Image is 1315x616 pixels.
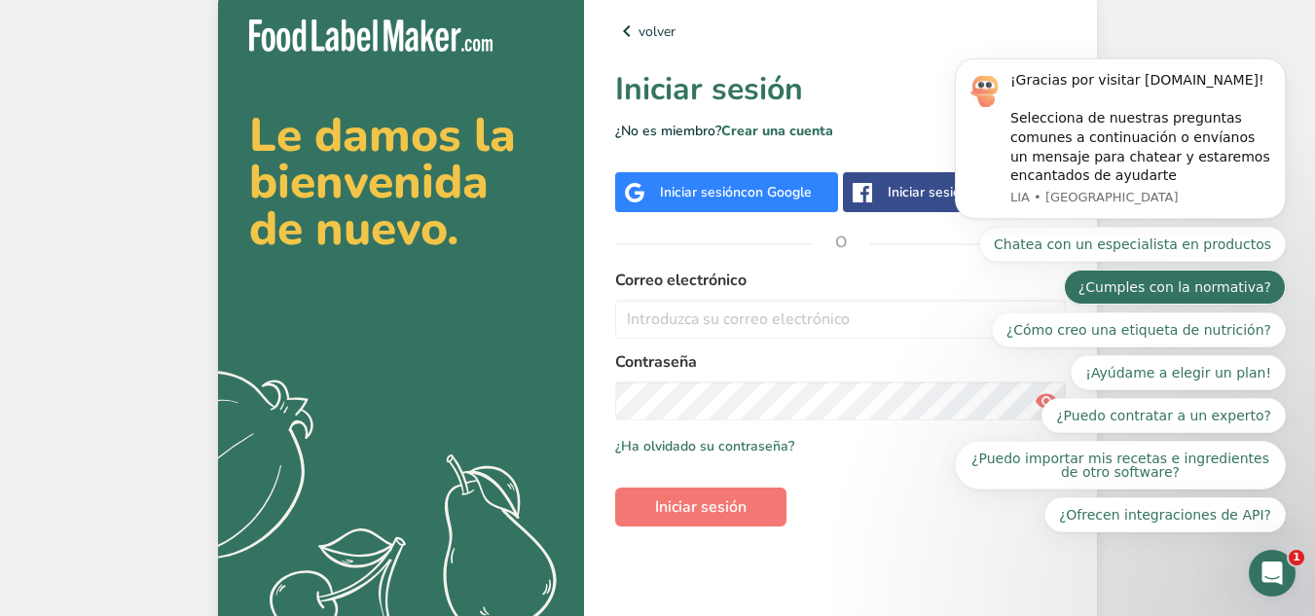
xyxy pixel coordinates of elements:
[660,182,812,202] div: Iniciar sesión
[615,350,1066,374] label: Contraseña
[655,495,747,519] span: Iniciar sesión
[812,213,870,272] span: O
[615,436,794,456] a: ¿Ha olvidado su contraseña?
[249,19,493,52] img: Food Label Maker
[741,183,812,201] span: con Google
[888,182,1055,202] div: Iniciar sesión
[615,121,1066,141] p: ¿No es miembro?
[615,300,1066,339] input: Introduzca su correo electrónico
[615,19,1066,43] a: volver
[615,66,1066,113] h1: Iniciar sesión
[249,112,553,252] h2: Le damos la bienvenida de nuevo.
[1289,550,1304,565] span: 1
[615,488,786,526] button: Iniciar sesión
[721,122,833,140] a: Crear una cuenta
[1249,550,1296,597] iframe: Intercom live chat
[615,269,1066,292] label: Correo electrónico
